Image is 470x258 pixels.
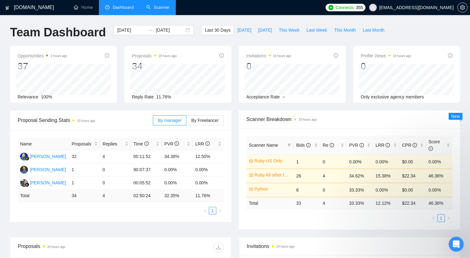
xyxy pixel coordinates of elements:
td: 0.00% [426,155,452,169]
div: 34 [132,60,177,72]
a: setting [457,5,467,10]
a: 1 [209,207,216,214]
span: info-circle [219,53,224,58]
img: upwork-logo.png [328,5,333,10]
span: info-circle [306,143,311,147]
a: searchScanner [146,5,170,10]
td: $0.00 [399,155,426,169]
th: Replies [100,138,131,150]
a: PM[PERSON_NAME] [20,167,66,172]
a: homeHome [74,5,93,10]
span: Acceptance Rate [246,94,280,99]
span: New [451,114,460,119]
li: Next Page [445,214,452,222]
td: 32.35 % [162,190,193,202]
td: 02:50:24 [131,190,162,202]
span: info-circle [413,143,417,147]
span: LRR [375,143,390,148]
time: 2 hours ago [51,54,67,58]
span: Replies [103,140,124,147]
time: 19 hours ago [77,119,95,123]
time: 19 hours ago [273,54,291,58]
span: Last 30 Days [205,27,230,34]
th: Name [18,138,69,150]
span: info-circle [448,53,452,58]
span: Profile Views [361,52,411,60]
span: info-circle [334,53,338,58]
span: Invitations [247,242,452,250]
a: 1 [438,215,445,222]
td: $ 22.34 [399,197,426,209]
button: right [445,214,452,222]
td: 4 [100,150,131,163]
span: [DATE] [258,27,272,34]
time: 19 hours ago [393,54,411,58]
li: Next Page [216,207,224,214]
time: 19 hours ago [47,245,65,249]
a: Ruby All other locations [255,171,290,178]
td: 0.00% [426,183,452,197]
div: 0 [361,60,411,72]
td: 34.38% [162,150,193,163]
time: 19 hours ago [159,54,177,58]
span: download [214,245,223,250]
td: 26 [294,169,320,183]
td: 4 [320,197,347,209]
td: 12.50% [193,150,224,163]
span: crown [249,173,253,177]
th: Proposals [69,138,100,150]
td: 11.76 % [193,190,224,202]
span: This Week [279,27,300,34]
td: 46.36 % [426,197,452,209]
span: Last Month [363,27,384,34]
span: crown [249,159,253,163]
span: filter [286,140,292,150]
td: 0.00% [193,176,224,190]
span: Invitations [246,52,291,60]
button: [DATE] [255,25,275,35]
td: 90:07:37 [131,163,162,176]
img: RR [20,153,28,161]
span: By manager [158,118,181,123]
span: PVR [165,141,179,146]
span: info-circle [105,53,109,58]
span: info-circle [205,141,210,146]
span: Bids [296,143,310,148]
time: 19 hours ago [276,245,294,248]
span: Reply Rate [132,94,154,99]
div: [PERSON_NAME] [30,166,66,173]
td: 15.38% [373,169,399,183]
iframe: Intercom live chat [449,237,464,252]
a: Ruby US Only [255,157,290,164]
span: user [371,5,375,10]
td: 33.33 % [347,197,373,209]
span: right [447,216,451,220]
a: MC[PERSON_NAME] [20,180,66,185]
span: Connects: [336,4,354,11]
span: PVR [349,143,364,148]
span: filter [287,143,291,147]
time: 19 hours ago [299,118,317,121]
a: RR[PERSON_NAME] [20,154,66,159]
td: 1 [69,176,100,190]
td: $0.00 [399,183,426,197]
span: Proposals [72,140,93,147]
span: CPR [402,143,417,148]
div: 37 [18,60,67,72]
span: info-circle [359,143,364,147]
div: Proposals [18,242,121,252]
div: [PERSON_NAME] [30,153,66,160]
span: right [218,209,222,213]
td: 33.33% [347,183,373,197]
span: Time [133,141,149,146]
td: 0.00% [162,176,193,190]
span: crown [249,187,253,191]
span: [DATE] [237,27,251,34]
button: [DATE] [234,25,255,35]
span: Last Week [306,27,327,34]
td: $22.34 [399,169,426,183]
span: to [148,28,153,33]
button: Last Month [359,25,388,35]
span: Proposals [132,52,177,60]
